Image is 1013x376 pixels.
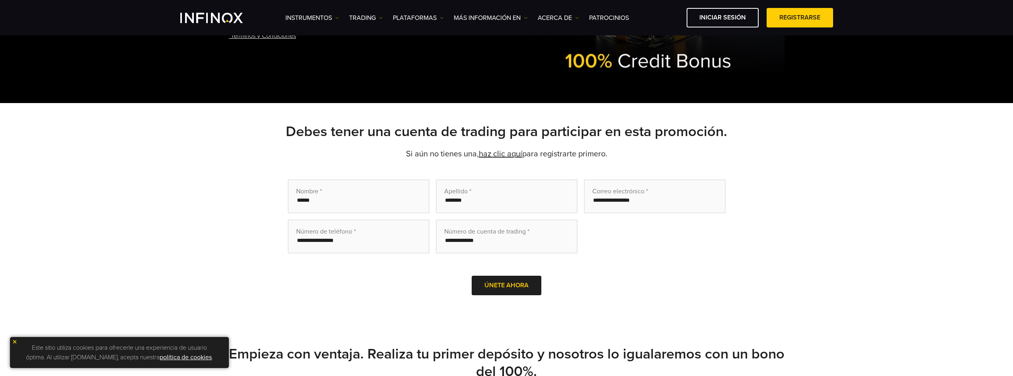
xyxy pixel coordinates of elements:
[285,13,339,23] a: Instrumentos
[767,8,833,27] a: Registrarse
[228,148,785,160] p: Si aún no tienes una, para registrarte primero.
[687,8,759,27] a: Iniciar sesión
[228,26,297,46] a: *Términos y Condiciones
[160,353,212,361] a: política de cookies
[393,13,444,23] a: PLATAFORMAS
[286,123,727,140] strong: Debes tener una cuenta de trading para participar en esta promoción.
[538,13,579,23] a: ACERCA DE
[12,339,18,345] img: yellow close icon
[349,13,383,23] a: TRADING
[14,341,225,364] p: Este sitio utiliza cookies para ofrecerle una experiencia de usuario óptima. Al utilizar [DOMAIN_...
[589,13,629,23] a: Patrocinios
[479,149,522,159] a: haz clic aquí
[454,13,528,23] a: Más información en
[484,282,529,289] span: Únete ahora
[472,276,541,295] button: Únete ahora
[180,13,262,23] a: INFINOX Logo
